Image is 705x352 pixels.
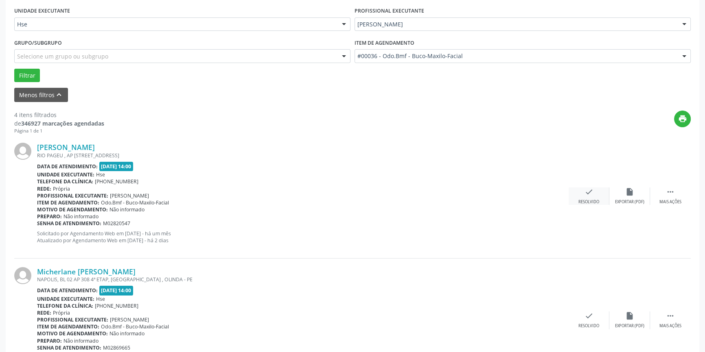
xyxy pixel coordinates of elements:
[659,199,681,205] div: Mais ações
[37,287,98,294] b: Data de atendimento:
[101,199,169,206] span: Odo.Bmf - Buco-Maxilo-Facial
[53,185,70,192] span: Própria
[37,330,108,337] b: Motivo de agendamento:
[95,178,138,185] span: [PHONE_NUMBER]
[110,316,149,323] span: [PERSON_NAME]
[37,192,108,199] b: Profissional executante:
[14,5,70,17] label: UNIDADE EXECUTANTE
[37,337,62,344] b: Preparo:
[17,52,108,61] span: Selecione um grupo ou subgrupo
[578,323,599,329] div: Resolvido
[37,230,569,244] p: Solicitado por Agendamento Web em [DATE] - há um mês Atualizado por Agendamento Web em [DATE] - h...
[355,5,424,17] label: PROFISSIONAL EXECUTANTE
[37,199,99,206] b: Item de agendamento:
[357,20,674,28] span: [PERSON_NAME]
[355,37,414,49] label: Item de agendamento
[37,220,101,227] b: Senha de atendimento:
[109,206,145,213] span: Não informado
[37,206,108,213] b: Motivo de agendamento:
[585,311,593,320] i: check
[674,111,691,127] button: print
[37,316,108,323] b: Profissional executante:
[99,162,134,171] span: [DATE] 14:00
[14,119,104,128] div: de
[659,323,681,329] div: Mais ações
[96,171,105,178] span: Hse
[578,199,599,205] div: Resolvido
[14,69,40,83] button: Filtrar
[37,309,51,316] b: Rede:
[14,128,104,135] div: Página 1 de 1
[63,337,99,344] span: Não informado
[37,344,101,351] b: Senha de atendimento:
[666,311,675,320] i: 
[625,311,634,320] i: insert_drive_file
[37,185,51,192] b: Rede:
[678,114,687,123] i: print
[55,90,63,99] i: keyboard_arrow_up
[666,187,675,196] i: 
[615,199,644,205] div: Exportar (PDF)
[357,52,674,60] span: #00036 - Odo.Bmf - Buco-Maxilo-Facial
[21,120,104,127] strong: 346927 marcações agendadas
[37,143,95,152] a: [PERSON_NAME]
[615,323,644,329] div: Exportar (PDF)
[37,267,136,276] a: Micherlane [PERSON_NAME]
[17,20,334,28] span: Hse
[95,302,138,309] span: [PHONE_NUMBER]
[109,330,145,337] span: Não informado
[37,152,569,159] div: RIO PAGEU , AP [STREET_ADDRESS]
[14,143,31,160] img: img
[14,37,62,49] label: Grupo/Subgrupo
[103,344,130,351] span: M02869665
[37,302,93,309] b: Telefone da clínica:
[63,213,99,220] span: Não informado
[37,171,94,178] b: Unidade executante:
[585,187,593,196] i: check
[625,187,634,196] i: insert_drive_file
[14,88,68,102] button: Menos filtroskeyboard_arrow_up
[101,323,169,330] span: Odo.Bmf - Buco-Maxilo-Facial
[14,267,31,284] img: img
[103,220,130,227] span: M02820547
[14,111,104,119] div: 4 itens filtrados
[37,213,62,220] b: Preparo:
[99,286,134,295] span: [DATE] 14:00
[110,192,149,199] span: [PERSON_NAME]
[96,296,105,302] span: Hse
[37,178,93,185] b: Telefone da clínica:
[37,163,98,170] b: Data de atendimento:
[53,309,70,316] span: Própria
[37,296,94,302] b: Unidade executante:
[37,276,569,283] div: NAPOLIS, BL 02 AP 308 4ª ETAP, [GEOGRAPHIC_DATA] , OLINDA - PE
[37,323,99,330] b: Item de agendamento:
